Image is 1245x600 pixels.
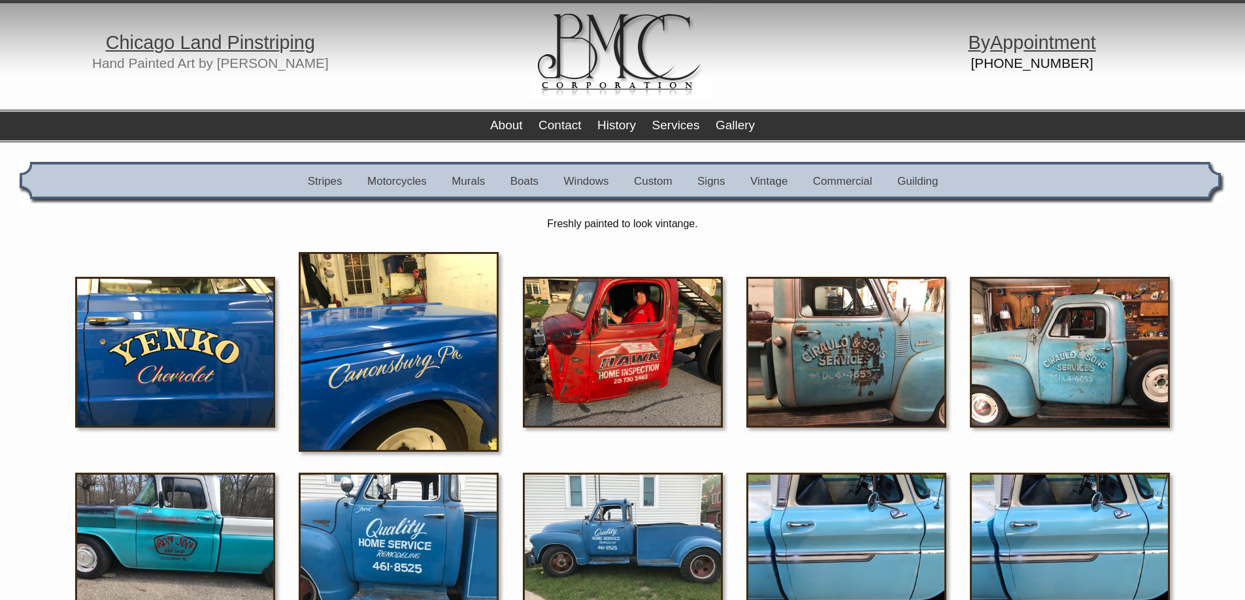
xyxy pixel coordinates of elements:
[452,175,485,187] a: Murals
[367,175,427,187] a: Motorcycles
[968,32,980,53] span: B
[697,175,725,187] a: Signs
[539,118,581,132] a: Contact
[490,118,523,132] a: About
[290,32,304,53] span: in
[634,175,672,187] a: Custom
[510,175,539,187] a: Boats
[106,32,154,53] span: Chica
[530,3,712,100] img: logo.gif
[523,277,723,428] img: IMG_2803.jpg
[164,32,279,53] span: o Land Pinstri
[813,175,872,187] a: Commercial
[831,36,1233,49] h1: y pp
[75,277,275,428] img: 65723898277__2D3F08EE-1CC7-4071-A9C7-C8BB56779B2C.jpg
[20,216,1225,232] p: Freshly painted to look vintange.
[1023,32,1095,53] span: ointment
[652,118,700,132] a: Services
[990,32,1003,53] span: A
[20,162,48,206] img: gal_nav_left.gif
[1198,162,1225,206] img: gal_nav_right.gif
[564,175,609,187] a: Windows
[897,175,938,187] a: Guilding
[750,175,788,187] a: Vintage
[716,118,755,132] a: Gallery
[746,277,946,428] img: IMG_0041.jpg
[971,55,1093,71] a: [PHONE_NUMBER]
[308,175,342,187] a: Stripes
[10,36,411,49] h1: g p g
[10,59,411,69] h2: Hand Painted Art by [PERSON_NAME]
[299,252,499,452] img: 65723369075__7FE98A02-BDB1-4854-A206-15D73ADA804F.jpg
[970,277,1170,428] img: IMG_0039.jpg
[597,118,636,132] a: History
